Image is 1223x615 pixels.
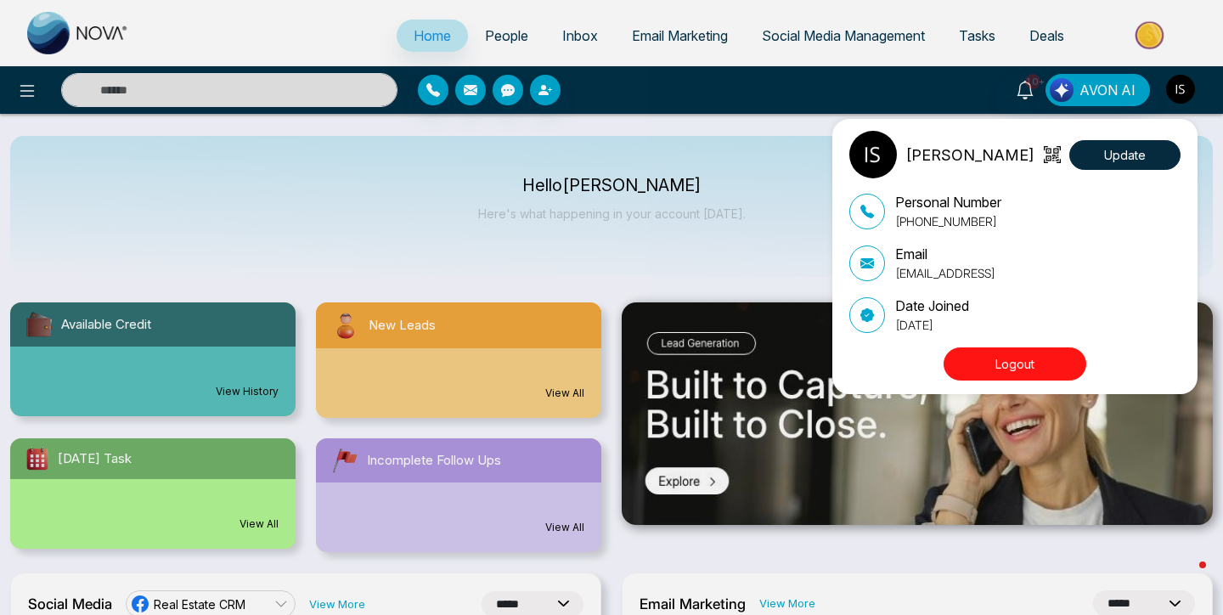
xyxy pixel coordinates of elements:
[1069,140,1181,170] button: Update
[905,144,1034,166] p: [PERSON_NAME]
[895,192,1001,212] p: Personal Number
[895,296,969,316] p: Date Joined
[895,212,1001,230] p: [PHONE_NUMBER]
[895,244,995,264] p: Email
[944,347,1086,381] button: Logout
[895,316,969,334] p: [DATE]
[895,264,995,282] p: [EMAIL_ADDRESS]
[1165,557,1206,598] iframe: Intercom live chat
